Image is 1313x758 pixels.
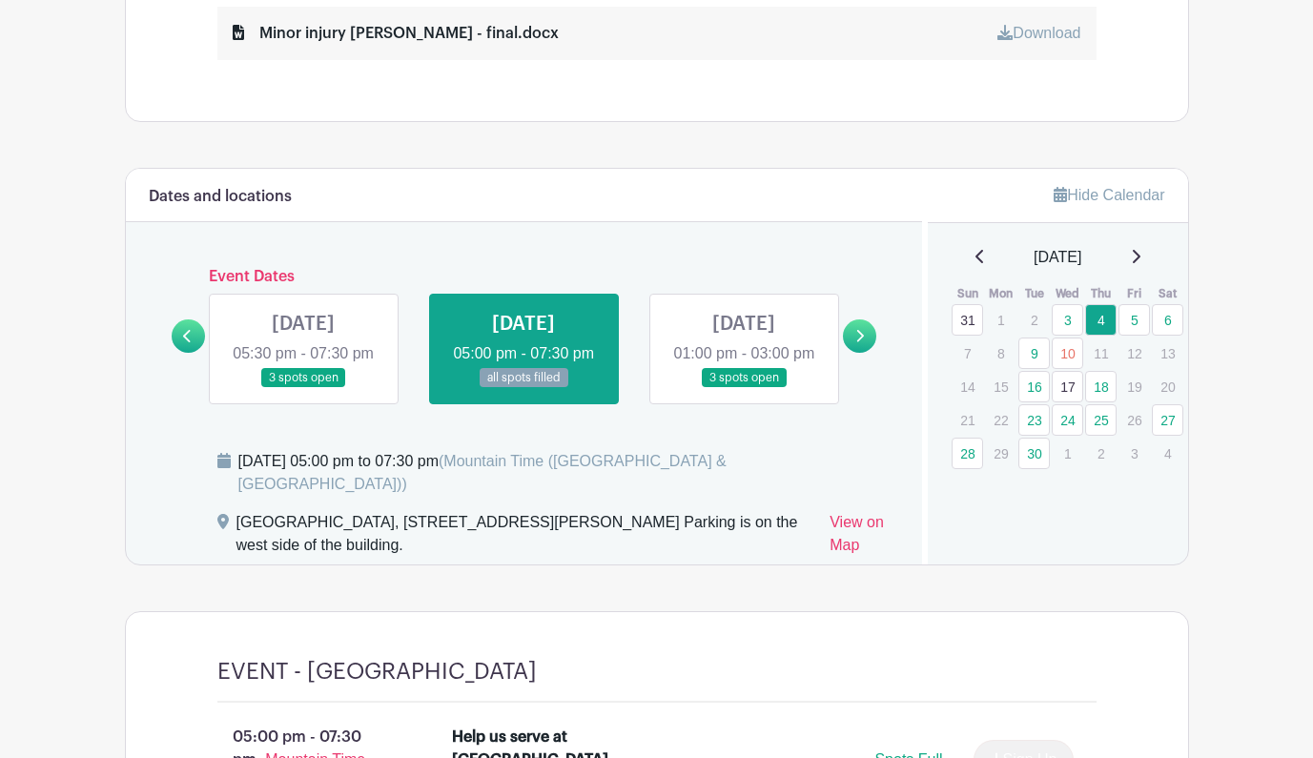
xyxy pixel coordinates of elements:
[1118,372,1150,401] p: 19
[205,268,844,286] h6: Event Dates
[1018,438,1050,469] a: 30
[1052,371,1083,402] a: 17
[952,338,983,368] p: 7
[1085,371,1117,402] a: 18
[1152,439,1183,468] p: 4
[1118,405,1150,435] p: 26
[1151,284,1184,303] th: Sat
[985,405,1016,435] p: 22
[233,22,559,45] div: Minor injury [PERSON_NAME] - final.docx
[951,284,984,303] th: Sun
[236,511,815,564] div: [GEOGRAPHIC_DATA], [STREET_ADDRESS][PERSON_NAME] Parking is on the west side of the building.
[1052,439,1083,468] p: 1
[952,438,983,469] a: 28
[952,304,983,336] a: 31
[1118,338,1150,368] p: 12
[1018,305,1050,335] p: 2
[1085,404,1117,436] a: 25
[1017,284,1051,303] th: Tue
[1052,404,1083,436] a: 24
[217,658,537,686] h4: EVENT - [GEOGRAPHIC_DATA]
[1054,187,1164,203] a: Hide Calendar
[1118,439,1150,468] p: 3
[985,338,1016,368] p: 8
[1051,284,1084,303] th: Wed
[1085,439,1117,468] p: 2
[830,511,899,564] a: View on Map
[1052,304,1083,336] a: 3
[952,405,983,435] p: 21
[1052,338,1083,369] a: 10
[985,305,1016,335] p: 1
[1018,404,1050,436] a: 23
[1034,246,1081,269] span: [DATE]
[997,25,1080,41] a: Download
[238,450,900,496] div: [DATE] 05:00 pm to 07:30 pm
[952,372,983,401] p: 14
[1152,304,1183,336] a: 6
[238,453,727,492] span: (Mountain Time ([GEOGRAPHIC_DATA] & [GEOGRAPHIC_DATA]))
[1152,338,1183,368] p: 13
[1152,372,1183,401] p: 20
[1085,338,1117,368] p: 11
[1084,284,1118,303] th: Thu
[1118,284,1151,303] th: Fri
[1152,404,1183,436] a: 27
[985,372,1016,401] p: 15
[1018,371,1050,402] a: 16
[1118,304,1150,336] a: 5
[1085,304,1117,336] a: 4
[1018,338,1050,369] a: 9
[985,439,1016,468] p: 29
[149,188,292,206] h6: Dates and locations
[984,284,1017,303] th: Mon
